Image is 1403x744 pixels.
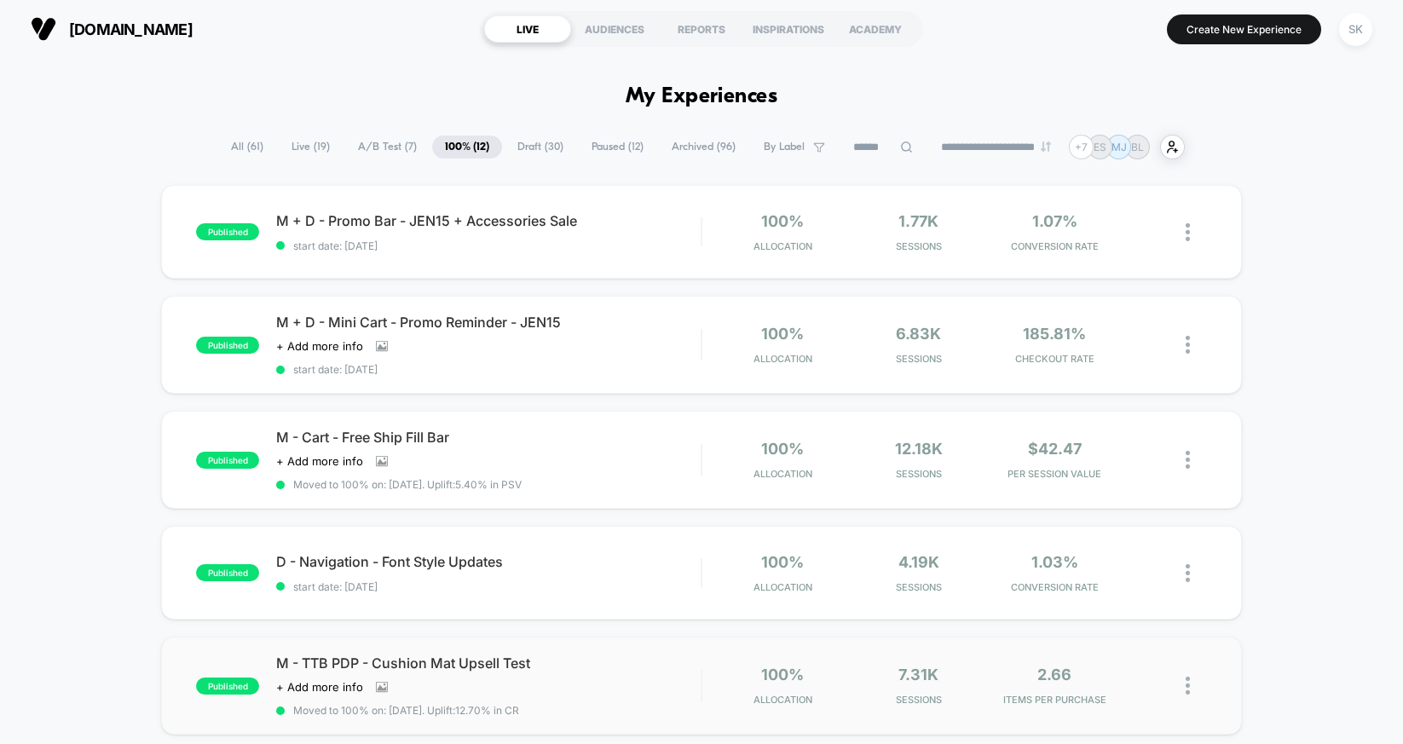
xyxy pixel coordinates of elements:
[991,240,1119,252] span: CONVERSION RATE
[276,212,701,229] span: M + D - Promo Bar - JEN15 + Accessories Sale
[279,136,343,159] span: Live ( 19 )
[896,325,941,343] span: 6.83k
[1186,564,1190,582] img: close
[753,581,812,593] span: Allocation
[764,141,805,153] span: By Label
[31,16,56,42] img: Visually logo
[753,694,812,706] span: Allocation
[505,136,576,159] span: Draft ( 30 )
[658,15,745,43] div: REPORTS
[991,353,1119,365] span: CHECKOUT RATE
[196,223,259,240] span: published
[659,136,748,159] span: Archived ( 96 )
[484,15,571,43] div: LIVE
[276,680,363,694] span: + Add more info
[1186,336,1190,354] img: close
[761,666,804,683] span: 100%
[276,314,701,331] span: M + D - Mini Cart - Promo Reminder - JEN15
[196,452,259,469] span: published
[753,353,812,365] span: Allocation
[1186,223,1190,241] img: close
[753,468,812,480] span: Allocation
[276,454,363,468] span: + Add more info
[1094,141,1106,153] p: ES
[26,15,198,43] button: [DOMAIN_NAME]
[1186,677,1190,695] img: close
[276,429,701,446] span: M - Cart - Free Ship Fill Bar
[1037,666,1071,683] span: 2.66
[345,136,430,159] span: A/B Test ( 7 )
[991,694,1119,706] span: ITEMS PER PURCHASE
[761,325,804,343] span: 100%
[761,212,804,230] span: 100%
[69,20,193,38] span: [DOMAIN_NAME]
[196,564,259,581] span: published
[1028,440,1082,458] span: $42.47
[293,704,519,717] span: Moved to 100% on: [DATE] . Uplift: 12.70% in CR
[432,136,502,159] span: 100% ( 12 )
[1339,13,1372,46] div: SK
[761,553,804,571] span: 100%
[1032,212,1077,230] span: 1.07%
[855,581,983,593] span: Sessions
[1023,325,1086,343] span: 185.81%
[1041,141,1051,152] img: end
[276,655,701,672] span: M - TTB PDP - Cushion Mat Upsell Test
[1031,553,1078,571] span: 1.03%
[898,666,938,683] span: 7.31k
[991,468,1119,480] span: PER SESSION VALUE
[1334,12,1377,47] button: SK
[1186,451,1190,469] img: close
[218,136,276,159] span: All ( 61 )
[579,136,656,159] span: Paused ( 12 )
[855,353,983,365] span: Sessions
[1131,141,1144,153] p: BL
[276,239,701,252] span: start date: [DATE]
[855,694,983,706] span: Sessions
[855,240,983,252] span: Sessions
[293,478,522,491] span: Moved to 100% on: [DATE] . Uplift: 5.40% in PSV
[753,240,812,252] span: Allocation
[571,15,658,43] div: AUDIENCES
[196,678,259,695] span: published
[276,553,701,570] span: D - Navigation - Font Style Updates
[276,363,701,376] span: start date: [DATE]
[745,15,832,43] div: INSPIRATIONS
[1111,141,1127,153] p: MJ
[1069,135,1094,159] div: + 7
[1167,14,1321,44] button: Create New Experience
[761,440,804,458] span: 100%
[895,440,943,458] span: 12.18k
[898,553,939,571] span: 4.19k
[855,468,983,480] span: Sessions
[898,212,938,230] span: 1.77k
[626,84,778,109] h1: My Experiences
[196,337,259,354] span: published
[991,581,1119,593] span: CONVERSION RATE
[276,339,363,353] span: + Add more info
[276,580,701,593] span: start date: [DATE]
[832,15,919,43] div: ACADEMY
